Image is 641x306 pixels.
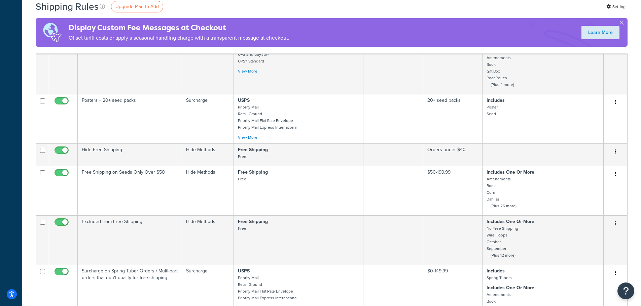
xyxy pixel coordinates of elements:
strong: USPS [238,97,250,104]
small: Free [238,225,246,231]
strong: Includes [487,267,505,274]
p: Offset tariff costs or apply a seasonal handling charge with a transparent message at checkout. [69,33,289,43]
strong: USPS [238,267,250,274]
strong: Free Shipping [238,146,268,153]
img: duties-banner-06bc72dcb5fe05cb3f9472aba00be2ae8eb53ab6f0d8bb03d382ba314ac3c341.png [36,18,69,47]
small: No Free Shipping Wire Hoops October September ... (Plus 12 more) [487,225,518,258]
strong: Includes One Or More [487,284,534,291]
button: Open Resource Center [617,282,634,299]
small: Priority Mail Retail Ground Priority Mail Flat Rate Envelope Priority Mail Express International [238,104,297,130]
small: Free [238,176,246,182]
strong: Includes One Or More [487,218,534,225]
strong: Includes One Or More [487,169,534,176]
a: Learn More [581,26,619,39]
td: Free Shipping on Seeds Only Over $50 [78,166,182,215]
td: Surcharge [182,94,234,143]
a: Settings [606,2,628,11]
td: Excluded from Free Shipping [78,215,182,265]
td: Hide Free Shipping [78,143,182,166]
small: Amendments Book Corn Dahlias ... (Plus 26 more) [487,176,517,209]
small: Free [238,154,246,160]
td: Posters + non-seed products [78,28,182,94]
td: Orders under $40 [423,143,483,166]
small: Poster Seed [487,104,498,117]
td: Hide Methods [182,143,234,166]
td: Posters + 20+ seed packs [78,94,182,143]
td: 20+ seed packs [423,94,483,143]
td: $50-199.99 [423,166,483,215]
strong: Free Shipping [238,169,268,176]
a: View More [238,134,257,140]
td: Hide Methods [182,215,234,265]
a: View More [238,68,257,74]
span: Upgrade Plan to Add [115,3,159,10]
strong: Includes [487,97,505,104]
h4: Display Custom Fee Messages at Checkout [69,22,289,33]
small: Priority Mail Retail Ground Priority Mail Flat Rate Envelope Priority Mail Express International [238,275,297,301]
td: Surcharge [182,28,234,94]
small: Spring Tubers [487,275,512,281]
a: Upgrade Plan to Add [111,1,163,12]
strong: Free Shipping [238,218,268,225]
small: Amendments Book Gift Box Root Pouch ... (Plus 4 more) [487,55,514,88]
td: Hide Methods [182,166,234,215]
